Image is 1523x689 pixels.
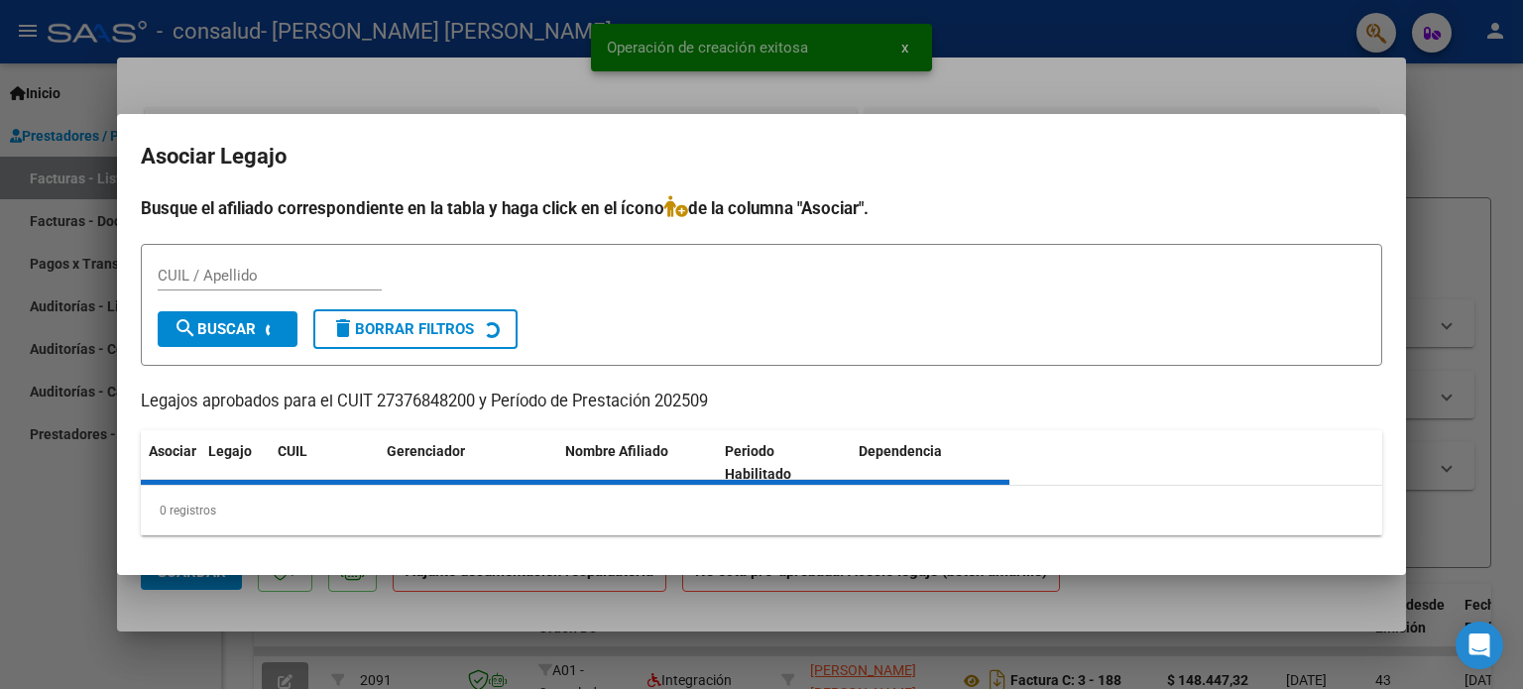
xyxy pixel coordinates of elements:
h4: Busque el afiliado correspondiente en la tabla y haga click en el ícono de la columna "Asociar". [141,195,1382,221]
span: Nombre Afiliado [565,443,668,459]
span: Dependencia [859,443,942,459]
span: Periodo Habilitado [725,443,791,482]
div: Open Intercom Messenger [1456,622,1503,669]
h2: Asociar Legajo [141,138,1382,175]
button: Buscar [158,311,297,347]
span: Asociar [149,443,196,459]
p: Legajos aprobados para el CUIT 27376848200 y Período de Prestación 202509 [141,390,1382,414]
datatable-header-cell: Dependencia [851,430,1010,496]
span: Buscar [174,320,256,338]
mat-icon: delete [331,316,355,340]
datatable-header-cell: CUIL [270,430,379,496]
datatable-header-cell: Legajo [200,430,270,496]
mat-icon: search [174,316,197,340]
span: Legajo [208,443,252,459]
datatable-header-cell: Gerenciador [379,430,557,496]
datatable-header-cell: Periodo Habilitado [717,430,851,496]
datatable-header-cell: Asociar [141,430,200,496]
button: Borrar Filtros [313,309,518,349]
span: Borrar Filtros [331,320,474,338]
span: CUIL [278,443,307,459]
span: Gerenciador [387,443,465,459]
div: 0 registros [141,486,1382,535]
datatable-header-cell: Nombre Afiliado [557,430,717,496]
